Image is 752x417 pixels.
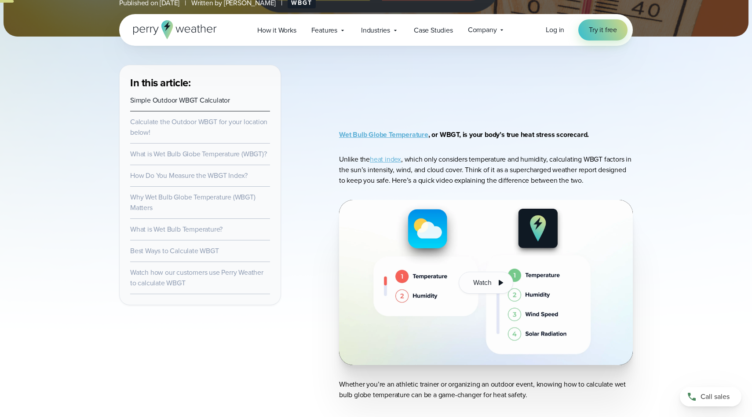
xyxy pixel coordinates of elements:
a: What is Wet Bulb Temperature? [130,224,223,234]
a: Wet Bulb Globe Temperature [339,129,428,140]
a: Case Studies [406,21,460,39]
a: Calculate the Outdoor WBGT for your location below! [130,117,267,137]
a: Call sales [680,387,741,406]
span: Company [468,25,497,35]
h3: In this article: [130,76,270,90]
p: Unlike the , which only considers temperature and humidity, calculating WBGT factors in the sun’s... [339,154,633,186]
a: Why Wet Bulb Globe Temperature (WBGT) Matters [130,192,256,213]
span: Call sales [701,391,730,402]
a: Simple Outdoor WBGT Calculator [130,95,230,105]
button: Watch [459,272,513,294]
span: Features [311,25,337,36]
strong: , or WBGT, is your body’s true heat stress scorecard. [339,129,589,140]
a: What is Wet Bulb Globe Temperature (WBGT)? [130,149,267,159]
span: Industries [361,25,390,36]
span: Case Studies [414,25,453,36]
p: Whether you’re an athletic trainer or organizing an outdoor event, knowing how to calculate wet b... [339,379,633,400]
span: How it Works [257,25,296,36]
span: Watch [473,277,492,288]
a: Best Ways to Calculate WBGT [130,246,219,256]
a: How Do You Measure the WBGT Index? [130,170,248,181]
a: heat index [370,154,401,164]
a: Watch how our customers use Perry Weather to calculate WBGT [130,267,263,288]
span: Try it free [589,25,617,35]
a: How it Works [250,21,304,39]
a: Log in [546,25,564,35]
a: Try it free [578,19,628,41]
iframe: WBGT Explained: Listen as we break down all you need to know about WBGT Video [365,65,607,101]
